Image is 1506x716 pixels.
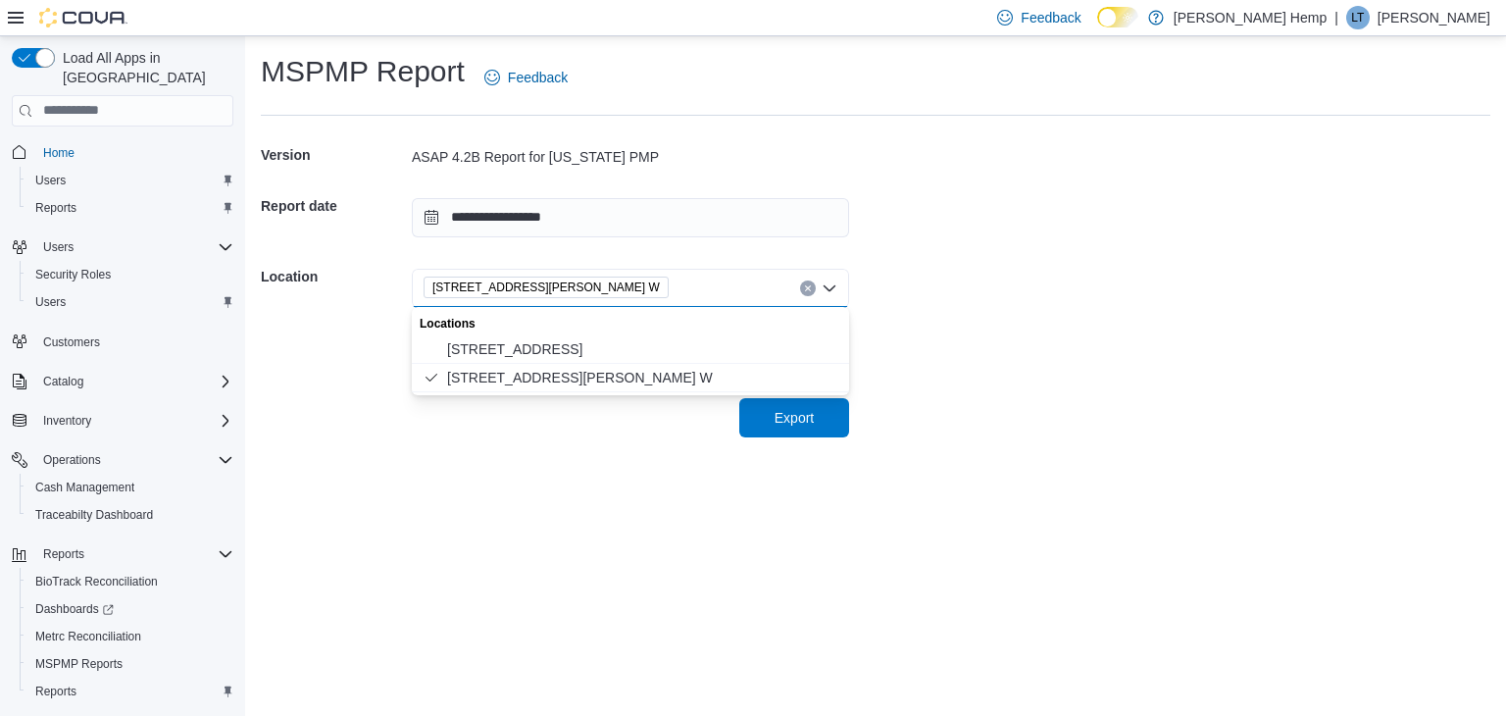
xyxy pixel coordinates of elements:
div: Lucas Todd [1346,6,1370,29]
a: Cash Management [27,476,142,499]
input: Press the down key to open a popover containing a calendar. [412,198,849,237]
a: Security Roles [27,263,119,286]
a: Traceabilty Dashboard [27,503,161,527]
span: Users [35,235,233,259]
span: Dashboards [27,597,233,621]
span: Cash Management [35,480,134,495]
h5: Location [261,257,408,296]
button: 4860 Bethel Road [412,335,849,364]
span: Inventory [43,413,91,429]
span: Home [35,140,233,165]
span: 3023 Goodman Rd. W [424,277,669,298]
a: Feedback [477,58,576,97]
p: [PERSON_NAME] Hemp [1174,6,1327,29]
span: Dashboards [35,601,114,617]
a: Reports [27,196,84,220]
a: Home [35,141,82,165]
div: ASAP 4.2B Report for [US_STATE] PMP [412,147,849,167]
button: Reports [20,678,241,705]
button: Cash Management [20,474,241,501]
span: Customers [35,330,233,354]
button: Catalog [4,368,241,395]
button: BioTrack Reconciliation [20,568,241,595]
span: Operations [35,448,233,472]
span: Security Roles [35,267,111,282]
span: Metrc Reconciliation [27,625,233,648]
a: Dashboards [20,595,241,623]
button: Home [4,138,241,167]
span: Catalog [35,370,233,393]
span: Reports [35,684,76,699]
span: [STREET_ADDRESS][PERSON_NAME] W [447,368,837,387]
a: Customers [35,331,108,354]
button: 3023 Goodman Rd. W [412,364,849,392]
span: Export [775,408,814,428]
input: Dark Mode [1097,7,1138,27]
button: Users [35,235,81,259]
a: Users [27,169,74,192]
span: Traceabilty Dashboard [27,503,233,527]
span: Users [35,173,66,188]
span: BioTrack Reconciliation [35,574,158,589]
p: | [1334,6,1338,29]
span: Operations [43,452,101,468]
span: Feedback [508,68,568,87]
span: Customers [43,334,100,350]
span: Reports [35,200,76,216]
input: Accessible screen reader label [677,277,678,300]
button: Reports [35,542,92,566]
span: Traceabilty Dashboard [35,507,153,523]
button: Users [20,167,241,194]
button: Inventory [35,409,99,433]
span: Catalog [43,374,83,389]
span: Security Roles [27,263,233,286]
img: Cova [39,8,127,27]
button: Users [4,233,241,261]
button: MSPMP Reports [20,650,241,678]
span: Reports [43,546,84,562]
span: Metrc Reconciliation [35,629,141,644]
span: BioTrack Reconciliation [27,570,233,593]
span: Users [27,169,233,192]
button: Metrc Reconciliation [20,623,241,650]
button: Inventory [4,407,241,435]
span: Inventory [35,409,233,433]
a: Dashboards [27,597,122,621]
h5: Version [261,135,408,175]
span: [STREET_ADDRESS][PERSON_NAME] W [432,278,660,297]
span: Reports [27,196,233,220]
button: Operations [4,446,241,474]
a: MSPMP Reports [27,652,130,676]
button: Operations [35,448,109,472]
button: Catalog [35,370,91,393]
button: Security Roles [20,261,241,288]
span: Reports [35,542,233,566]
button: Reports [4,540,241,568]
a: BioTrack Reconciliation [27,570,166,593]
h1: MSPMP Report [261,52,465,91]
button: Traceabilty Dashboard [20,501,241,529]
p: [PERSON_NAME] [1378,6,1490,29]
span: Load All Apps in [GEOGRAPHIC_DATA] [55,48,233,87]
span: Cash Management [27,476,233,499]
span: Users [27,290,233,314]
span: [STREET_ADDRESS] [447,339,837,359]
button: Export [739,398,849,437]
button: Clear input [800,281,816,296]
span: Reports [27,680,233,703]
span: Users [43,239,74,255]
button: Close list of options [822,281,837,296]
button: Reports [20,194,241,222]
div: Locations [412,307,849,335]
span: MSPMP Reports [35,656,123,672]
button: Customers [4,328,241,356]
h5: Report date [261,186,408,226]
span: Users [35,294,66,310]
a: Reports [27,680,84,703]
span: LT [1351,6,1364,29]
a: Metrc Reconciliation [27,625,149,648]
button: Users [20,288,241,316]
span: Home [43,145,75,161]
span: MSPMP Reports [27,652,233,676]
